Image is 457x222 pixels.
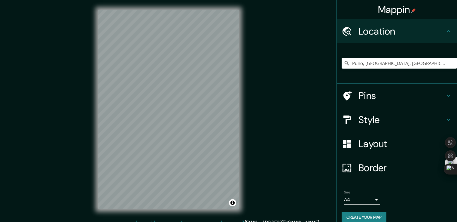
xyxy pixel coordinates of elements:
h4: Border [358,162,445,174]
div: Location [337,19,457,43]
img: pin-icon.png [411,8,416,13]
h4: Pins [358,90,445,102]
h4: Style [358,114,445,126]
div: Layout [337,132,457,156]
h4: Location [358,25,445,37]
button: Toggle attribution [229,199,236,206]
div: Style [337,108,457,132]
div: Border [337,156,457,180]
h4: Mappin [378,4,416,16]
iframe: Help widget launcher [404,199,450,215]
input: Pick your city or area [342,58,457,69]
canvas: Map [98,10,239,209]
h4: Layout [358,138,445,150]
div: A4 [344,195,380,205]
label: Size [344,190,350,195]
div: Pins [337,84,457,108]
